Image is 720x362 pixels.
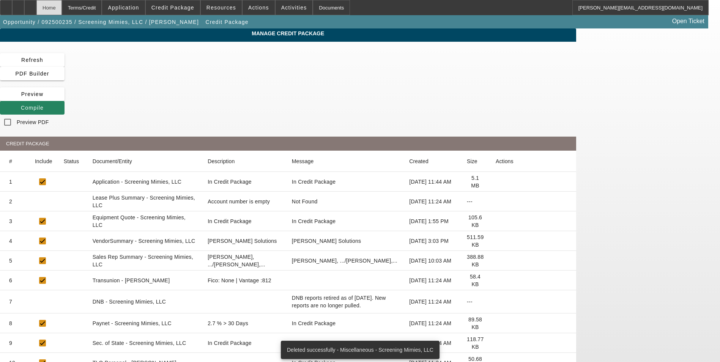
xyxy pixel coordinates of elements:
[461,290,490,313] mat-cell: ---
[403,313,461,333] mat-cell: [DATE] 11:24 AM
[15,118,49,126] label: Preview PDF
[15,71,49,77] span: PDF Builder
[288,313,403,333] mat-cell: In Credit Package
[276,0,313,15] button: Activities
[288,231,403,251] mat-cell: Hirsch Solutions
[403,271,461,290] mat-cell: [DATE] 11:24 AM
[281,341,436,359] div: Deleted successfully - Miscellaneous - Screening Mimies, LLC
[202,313,288,333] mat-cell: 2.7 % > 30 Days
[202,151,288,172] mat-header-cell: Description
[288,333,403,353] mat-cell: In Credit Package
[3,19,199,25] span: Opportunity / 092500235 / Screening Mimies, LLC / [PERSON_NAME]
[87,251,202,271] mat-cell: Sales Rep Summary - Screening Mimies, LLC
[87,231,202,251] mat-cell: VendorSummary - Screening Mimies, LLC
[58,151,87,172] mat-header-cell: Status
[461,271,490,290] mat-cell: 58.4 KB
[461,333,490,353] mat-cell: 118.77 KB
[490,151,576,172] mat-header-cell: Actions
[461,151,490,172] mat-header-cell: Size
[87,333,202,353] mat-cell: Sec. of State - Screening Mimies, LLC
[669,15,707,28] a: Open Ticket
[461,231,490,251] mat-cell: 511.59 KB
[403,333,461,353] mat-cell: [DATE] 11:44 AM
[403,211,461,231] mat-cell: [DATE] 1:55 PM
[206,19,249,25] span: Credit Package
[288,290,403,313] mat-cell: DNB reports retired as of June 26, 2025. New reports are no longer pulled.
[202,333,288,353] mat-cell: In Credit Package
[108,5,139,11] span: Application
[202,251,288,271] mat-cell: Wesolowski, .../Wesolowski,...
[461,192,490,211] mat-cell: ---
[87,313,202,333] mat-cell: Paynet - Screening Mimies, LLC
[202,172,288,192] mat-cell: In Credit Package
[6,30,570,36] span: Manage Credit Package
[202,231,288,251] mat-cell: Hirsch Solutions
[403,231,461,251] mat-cell: [DATE] 3:03 PM
[403,251,461,271] mat-cell: [DATE] 10:03 AM
[288,211,403,231] mat-cell: In Credit Package
[21,57,43,63] span: Refresh
[87,211,202,231] mat-cell: Equipment Quote - Screening Mimies, LLC
[87,192,202,211] mat-cell: Lease Plus Summary - Screening Mimies, LLC
[201,0,242,15] button: Resources
[243,0,275,15] button: Actions
[403,192,461,211] mat-cell: [DATE] 11:24 AM
[202,271,288,290] mat-cell: Fico: None | Vantage :812
[146,0,200,15] button: Credit Package
[87,172,202,192] mat-cell: Application - Screening Mimies, LLC
[461,211,490,231] mat-cell: 105.6 KB
[281,5,307,11] span: Activities
[288,192,403,211] mat-cell: Not Found
[206,5,236,11] span: Resources
[461,251,490,271] mat-cell: 388.88 KB
[403,151,461,172] mat-header-cell: Created
[461,313,490,333] mat-cell: 89.58 KB
[288,251,403,271] mat-cell: Wesolowski, .../Wesolowski,...
[21,105,44,111] span: Compile
[151,5,194,11] span: Credit Package
[102,0,145,15] button: Application
[461,172,490,192] mat-cell: 5.1 MB
[87,151,202,172] mat-header-cell: Document/Entity
[87,290,202,313] mat-cell: DNB - Screening Mimies, LLC
[21,91,44,97] span: Preview
[288,151,403,172] mat-header-cell: Message
[202,192,288,211] mat-cell: Account number is empty
[87,271,202,290] mat-cell: Transunion - [PERSON_NAME]
[248,5,269,11] span: Actions
[29,151,58,172] mat-header-cell: Include
[403,172,461,192] mat-cell: [DATE] 11:44 AM
[204,15,251,29] button: Credit Package
[202,211,288,231] mat-cell: In Credit Package
[403,290,461,313] mat-cell: [DATE] 11:24 AM
[288,172,403,192] mat-cell: In Credit Package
